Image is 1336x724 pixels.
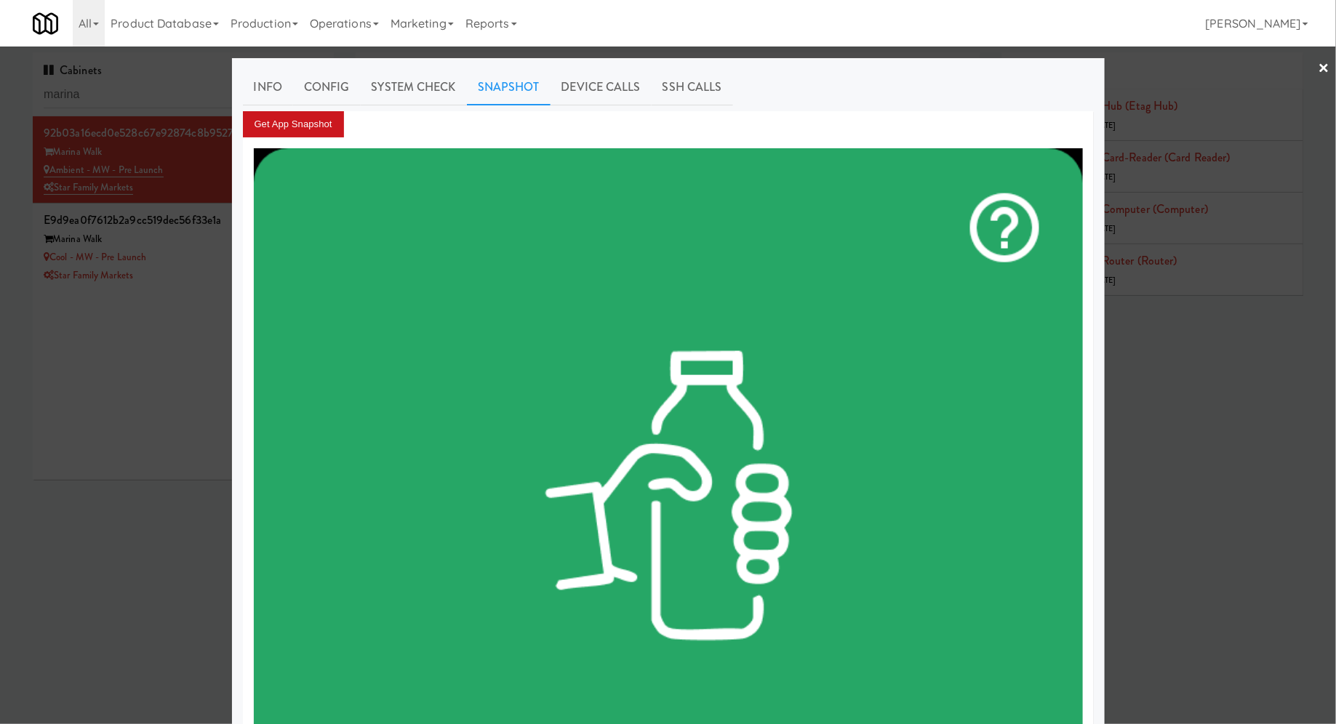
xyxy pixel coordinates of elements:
a: Info [243,69,293,105]
a: System Check [361,69,467,105]
a: × [1319,47,1330,92]
a: SSH Calls [652,69,733,105]
a: Snapshot [467,69,551,105]
img: Micromart [33,11,58,36]
a: Device Calls [551,69,652,105]
a: Config [293,69,361,105]
button: Get App Snapshot [243,111,344,137]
